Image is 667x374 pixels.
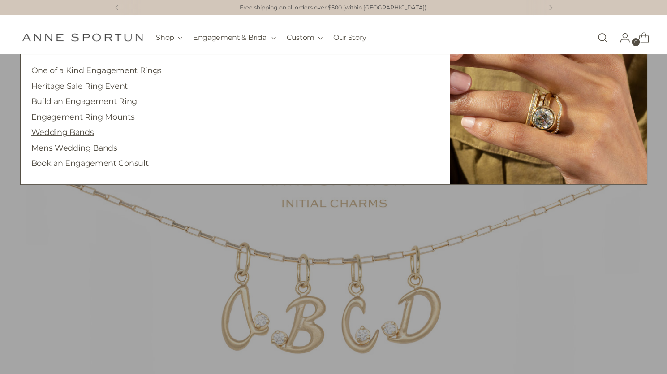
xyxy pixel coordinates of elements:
button: Shop [156,28,182,48]
a: Our Story [333,28,366,48]
button: Custom [287,28,323,48]
p: Free shipping on all orders over $500 (within [GEOGRAPHIC_DATA]). [240,4,428,12]
a: Open search modal [594,29,611,47]
a: Anne Sportun Fine Jewellery [22,33,143,42]
a: Open cart modal [631,29,649,47]
span: 0 [632,38,640,46]
button: Engagement & Bridal [193,28,276,48]
a: Go to the account page [612,29,630,47]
